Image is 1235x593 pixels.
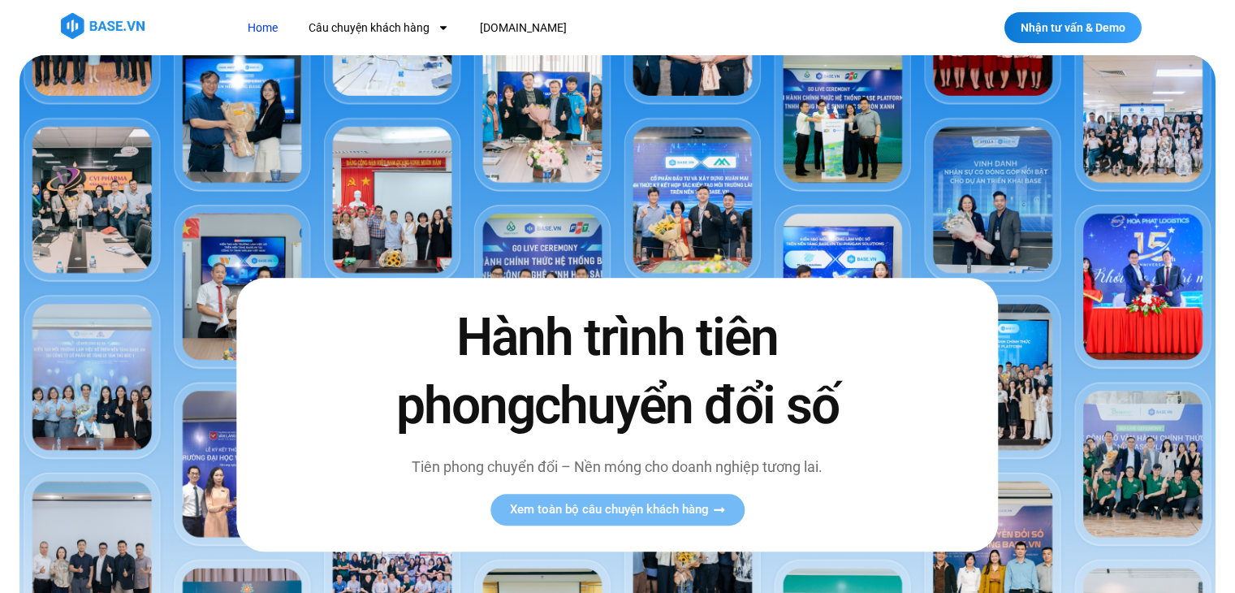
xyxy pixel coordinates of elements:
[510,504,709,516] span: Xem toàn bộ câu chuyện khách hàng
[490,494,745,526] a: Xem toàn bộ câu chuyện khách hàng
[1004,12,1142,43] a: Nhận tư vấn & Demo
[296,13,461,43] a: Câu chuyện khách hàng
[361,305,873,439] h2: Hành trình tiên phong
[361,456,873,478] p: Tiên phong chuyển đổi – Nền móng cho doanh nghiệp tương lai.
[1021,22,1125,33] span: Nhận tư vấn & Demo
[468,13,579,43] a: [DOMAIN_NAME]
[235,13,865,43] nav: Menu
[235,13,290,43] a: Home
[534,375,839,436] span: chuyển đổi số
